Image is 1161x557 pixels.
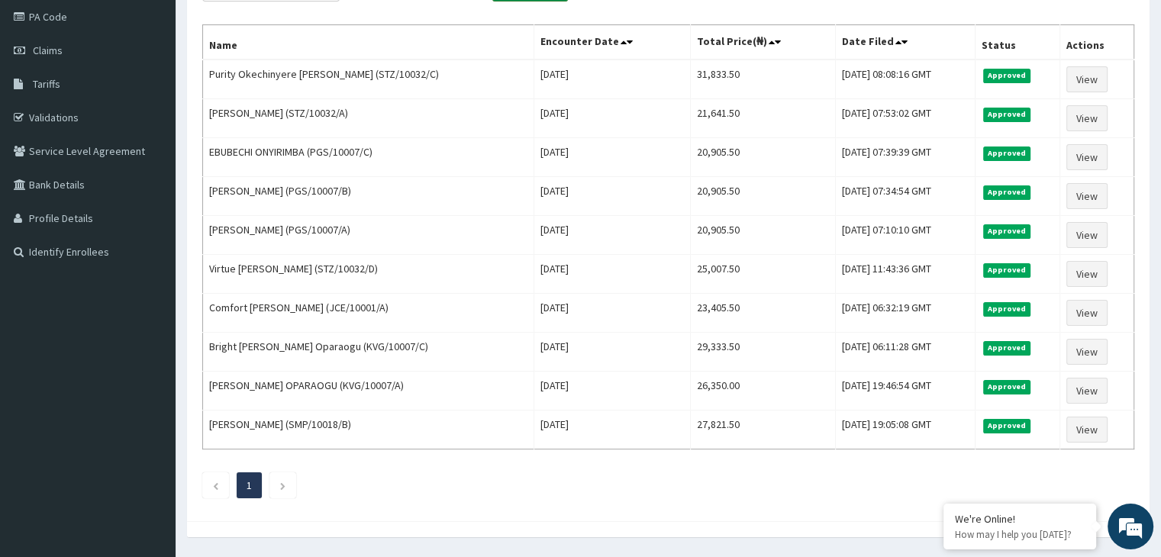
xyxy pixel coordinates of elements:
[835,411,975,449] td: [DATE] 19:05:08 GMT
[1066,261,1108,287] a: View
[203,411,534,449] td: [PERSON_NAME] (SMP/10018/B)
[203,177,534,216] td: [PERSON_NAME] (PGS/10007/B)
[534,99,691,138] td: [DATE]
[955,512,1085,526] div: We're Online!
[983,224,1031,238] span: Approved
[690,60,835,99] td: 31,833.50
[835,216,975,255] td: [DATE] 07:10:10 GMT
[835,25,975,60] th: Date Filed
[690,177,835,216] td: 20,905.50
[203,333,534,372] td: Bright [PERSON_NAME] Oparaogu (KVG/10007/C)
[690,99,835,138] td: 21,641.50
[1066,66,1108,92] a: View
[690,138,835,177] td: 20,905.50
[534,177,691,216] td: [DATE]
[203,138,534,177] td: EBUBECHI ONYIRIMBA (PGS/10007/C)
[835,294,975,333] td: [DATE] 06:32:19 GMT
[983,341,1031,355] span: Approved
[534,294,691,333] td: [DATE]
[983,419,1031,433] span: Approved
[690,216,835,255] td: 20,905.50
[279,478,286,492] a: Next page
[1066,144,1108,170] a: View
[250,8,287,44] div: Minimize live chat window
[1066,378,1108,404] a: View
[79,85,256,105] div: Chat with us now
[983,263,1031,277] span: Approved
[534,372,691,411] td: [DATE]
[534,255,691,294] td: [DATE]
[534,60,691,99] td: [DATE]
[983,380,1031,394] span: Approved
[1066,222,1108,248] a: View
[983,69,1031,82] span: Approved
[534,333,691,372] td: [DATE]
[690,294,835,333] td: 23,405.50
[203,294,534,333] td: Comfort [PERSON_NAME] (JCE/10001/A)
[203,255,534,294] td: Virtue [PERSON_NAME] (STZ/10032/D)
[1066,183,1108,209] a: View
[835,372,975,411] td: [DATE] 19:46:54 GMT
[203,372,534,411] td: [PERSON_NAME] OPARAOGU (KVG/10007/A)
[203,25,534,60] th: Name
[1066,105,1108,131] a: View
[8,385,291,438] textarea: Type your message and hit 'Enter'
[690,255,835,294] td: 25,007.50
[835,255,975,294] td: [DATE] 11:43:36 GMT
[690,411,835,449] td: 27,821.50
[28,76,62,114] img: d_794563401_company_1708531726252_794563401
[33,77,60,91] span: Tariffs
[1066,300,1108,326] a: View
[534,25,691,60] th: Encounter Date
[835,177,975,216] td: [DATE] 07:34:54 GMT
[690,333,835,372] td: 29,333.50
[247,478,252,492] a: Page 1 is your current page
[212,478,219,492] a: Previous page
[983,108,1031,121] span: Approved
[835,60,975,99] td: [DATE] 08:08:16 GMT
[983,146,1031,160] span: Approved
[33,43,63,57] span: Claims
[203,60,534,99] td: Purity Okechinyere [PERSON_NAME] (STZ/10032/C)
[690,25,835,60] th: Total Price(₦)
[835,138,975,177] td: [DATE] 07:39:39 GMT
[534,216,691,255] td: [DATE]
[975,25,1059,60] th: Status
[534,411,691,449] td: [DATE]
[983,302,1031,316] span: Approved
[203,216,534,255] td: [PERSON_NAME] (PGS/10007/A)
[89,176,211,330] span: We're online!
[835,99,975,138] td: [DATE] 07:53:02 GMT
[534,138,691,177] td: [DATE]
[983,185,1031,199] span: Approved
[1060,25,1134,60] th: Actions
[203,99,534,138] td: [PERSON_NAME] (STZ/10032/A)
[1066,339,1108,365] a: View
[955,528,1085,541] p: How may I help you today?
[1066,417,1108,443] a: View
[690,372,835,411] td: 26,350.00
[835,333,975,372] td: [DATE] 06:11:28 GMT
